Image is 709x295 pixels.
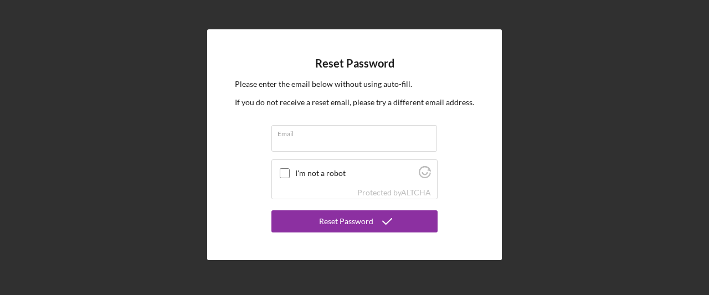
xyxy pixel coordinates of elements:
[357,188,431,197] div: Protected by
[401,188,431,197] a: Visit Altcha.org
[319,210,373,232] div: Reset Password
[235,78,474,90] p: Please enter the email below without using auto-fill.
[271,210,438,232] button: Reset Password
[295,169,415,178] label: I'm not a robot
[315,57,394,70] h4: Reset Password
[419,170,431,180] a: Visit Altcha.org
[278,126,437,138] label: Email
[235,96,474,108] p: If you do not receive a reset email, please try a different email address.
